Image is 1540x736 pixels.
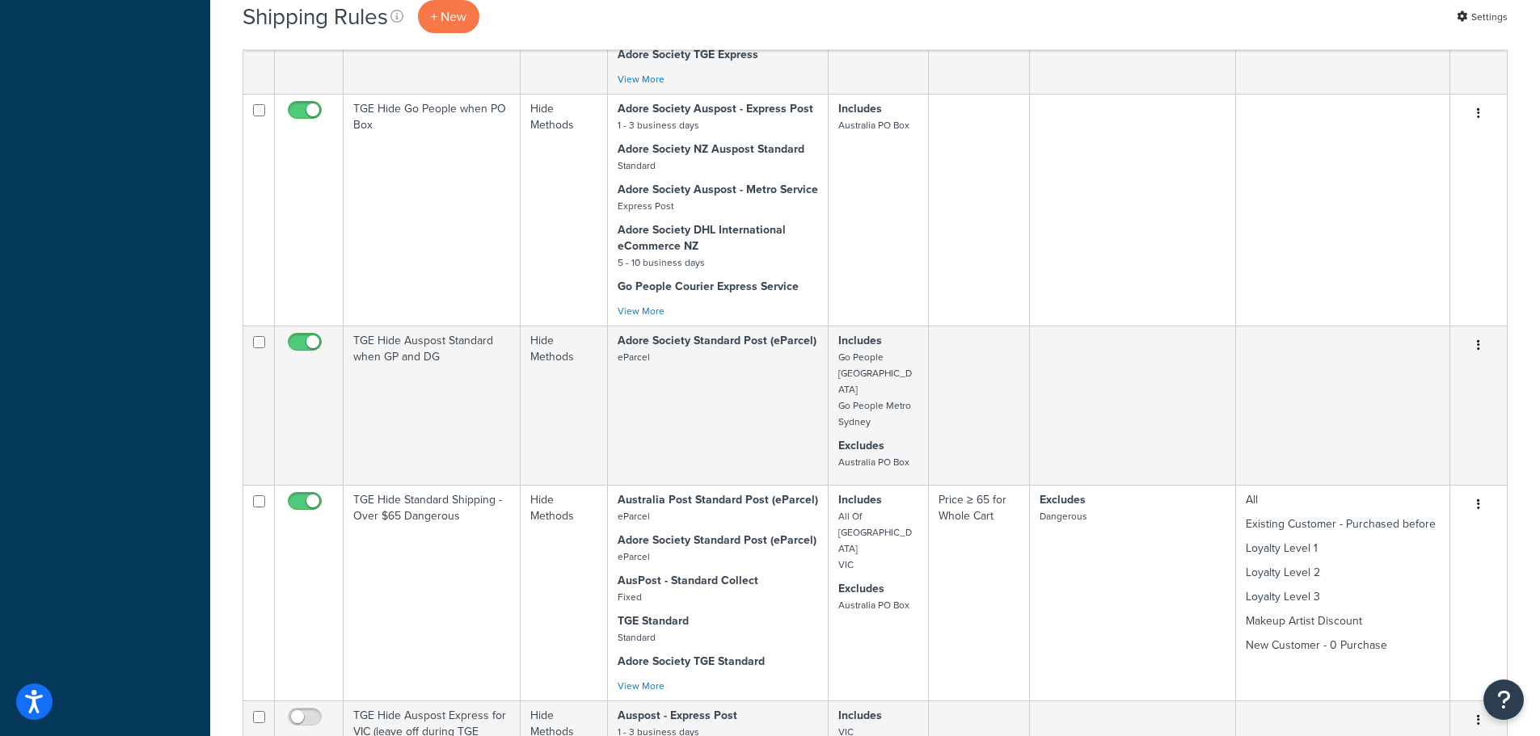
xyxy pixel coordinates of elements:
[618,199,673,213] small: Express Post
[1040,491,1086,508] strong: Excludes
[929,485,1030,700] td: Price ≥ 65 for Whole Cart
[618,304,665,318] a: View More
[1457,6,1508,28] a: Settings
[1483,679,1524,720] button: Open Resource Center
[618,221,786,254] strong: Adore Society DHL International eCommerce NZ
[838,491,882,508] strong: Includes
[838,332,882,349] strong: Includes
[521,326,608,485] td: Hide Methods
[618,491,818,508] strong: Australia Post Standard Post (eParcel)
[618,181,818,198] strong: Adore Society Auspost - Metro Service
[618,707,737,724] strong: Auspost - Express Post
[838,509,912,572] small: All Of [GEOGRAPHIC_DATA] VIC
[1040,509,1087,524] small: Dangerous
[838,580,884,597] strong: Excludes
[618,612,689,629] strong: TGE Standard
[618,549,650,564] small: eParcel
[618,100,813,117] strong: Adore Society Auspost - Express Post
[618,255,705,270] small: 5 - 10 business days
[1246,516,1440,532] p: Existing Customer - Purchased before
[618,679,665,693] a: View More
[618,350,650,364] small: eParcel
[1246,540,1440,557] p: Loyalty Level 1
[618,118,699,132] small: 1 - 3 business days
[618,532,816,549] strong: Adore Society Standard Post (eParcel)
[838,350,912,429] small: Go People [GEOGRAPHIC_DATA] Go People Metro Sydney
[618,332,816,349] strong: Adore Society Standard Post (eParcel)
[618,630,656,645] small: Standard
[1246,613,1440,629] p: Makeup Artist Discount
[1246,589,1440,605] p: Loyalty Level 3
[243,1,388,32] h1: Shipping Rules
[521,485,608,700] td: Hide Methods
[838,437,884,454] strong: Excludes
[344,326,521,485] td: TGE Hide Auspost Standard when GP and DG
[838,455,909,469] small: Australia PO Box
[618,278,799,295] strong: Go People Courier Express Service
[618,572,758,589] strong: AusPost - Standard Collect
[618,46,758,63] strong: Adore Society TGE Express
[521,94,608,326] td: Hide Methods
[1246,565,1440,581] p: Loyalty Level 2
[344,94,521,326] td: TGE Hide Go People when PO Box
[1246,637,1440,654] p: New Customer - 0 Purchase
[838,100,882,117] strong: Includes
[344,485,521,700] td: TGE Hide Standard Shipping - Over $65 Dangerous
[618,141,804,158] strong: Adore Society NZ Auspost Standard
[618,509,650,524] small: eParcel
[838,118,909,132] small: Australia PO Box
[618,72,665,86] a: View More
[618,158,656,173] small: Standard
[618,590,642,604] small: Fixed
[1236,485,1450,700] td: All
[838,707,882,724] strong: Includes
[838,598,909,612] small: Australia PO Box
[618,653,765,670] strong: Adore Society TGE Standard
